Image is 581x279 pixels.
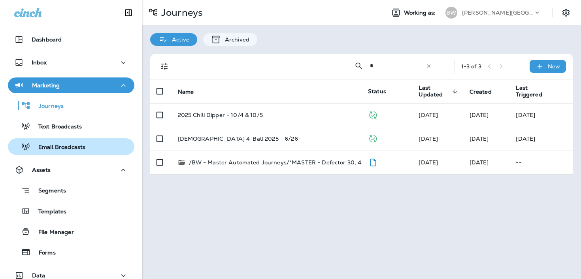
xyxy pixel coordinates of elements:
[8,118,134,134] button: Text Broadcasts
[157,58,172,74] button: Filters
[470,111,489,119] span: Mikayla Anter
[445,7,457,19] div: BW
[548,63,560,70] p: New
[368,134,378,141] span: Published
[31,249,56,257] p: Forms
[178,88,204,95] span: Name
[30,229,74,236] p: File Manager
[404,9,438,16] span: Working as:
[221,36,249,43] p: Archived
[30,123,82,131] p: Text Broadcasts
[189,158,446,166] p: /BW - Master Automated Journeys/*MASTER - Defector 30, 45, 60+ Days - foreUP Template
[178,136,298,142] p: [DEMOGRAPHIC_DATA] 4-Ball 2025 - 6/26
[470,159,489,166] span: Unknown
[419,135,438,142] span: Mikayla Anter
[419,85,460,98] span: Last Updated
[31,103,64,110] p: Journeys
[8,97,134,114] button: Journeys
[516,159,567,166] p: --
[8,223,134,240] button: File Manager
[8,244,134,260] button: Forms
[461,63,481,70] div: 1 - 3 of 3
[8,32,134,47] button: Dashboard
[516,85,552,98] span: Last Triggered
[8,55,134,70] button: Inbox
[509,127,573,151] td: [DATE]
[470,89,492,95] span: Created
[368,111,378,118] span: Published
[462,9,533,16] p: [PERSON_NAME][GEOGRAPHIC_DATA][PERSON_NAME]
[178,89,194,95] span: Name
[470,88,502,95] span: Created
[117,5,140,21] button: Collapse Sidebar
[470,135,489,142] span: Mikayla Anter
[178,112,263,118] p: 2025 Chili Dipper - 10/4 & 10/5
[8,138,134,155] button: Email Broadcasts
[419,111,438,119] span: Mikayla Anter
[32,59,47,66] p: Inbox
[516,85,542,98] span: Last Triggered
[168,36,189,43] p: Active
[368,158,378,165] span: Draft
[8,77,134,93] button: Marketing
[351,58,367,74] button: Collapse Search
[8,182,134,199] button: Segments
[32,36,62,43] p: Dashboard
[8,203,134,219] button: Templates
[559,6,573,20] button: Settings
[419,85,449,98] span: Last Updated
[368,88,386,95] span: Status
[509,103,573,127] td: [DATE]
[32,167,51,173] p: Assets
[158,7,203,19] p: Journeys
[30,144,85,151] p: Email Broadcasts
[419,159,438,166] span: Unknown
[30,208,66,216] p: Templates
[30,187,66,195] p: Segments
[32,82,60,89] p: Marketing
[8,162,134,178] button: Assets
[32,272,45,279] p: Data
